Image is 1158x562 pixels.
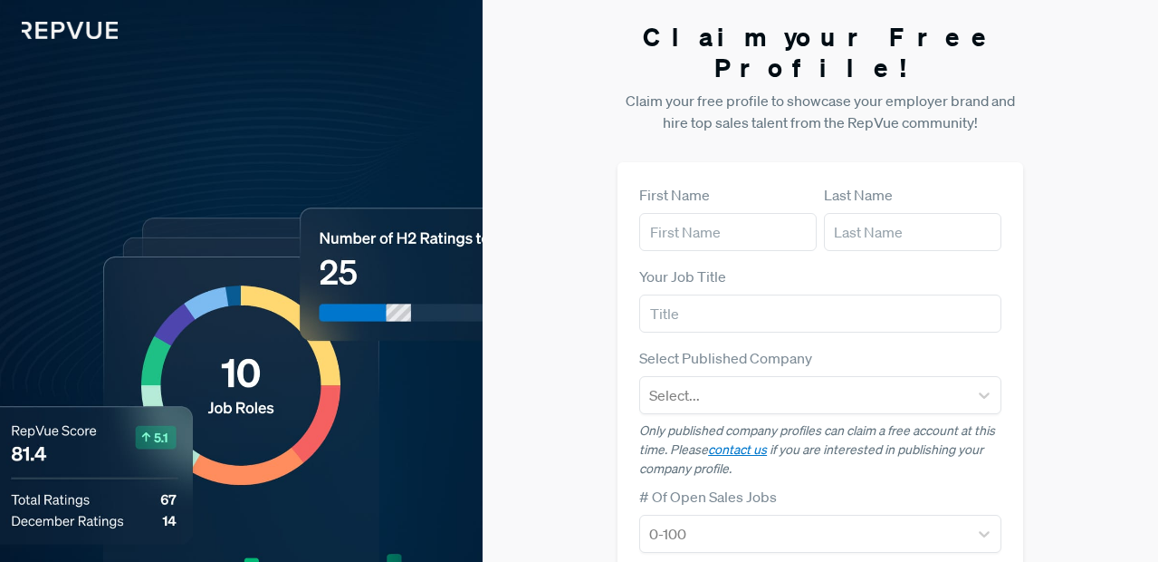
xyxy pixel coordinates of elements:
[639,266,726,287] label: Your Job Title
[824,184,893,206] label: Last Name
[639,295,1001,333] input: Title
[639,421,1001,479] p: Only published company profiles can claim a free account at this time. Please if you are interest...
[617,90,1023,133] p: Claim your free profile to showcase your employer brand and hire top sales talent from the RepVue...
[824,213,1001,251] input: Last Name
[639,347,812,369] label: Select Published Company
[708,441,767,458] a: contact us
[639,213,817,251] input: First Name
[617,22,1023,82] h3: Claim your Free Profile!
[639,184,710,206] label: First Name
[639,486,777,508] label: # Of Open Sales Jobs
